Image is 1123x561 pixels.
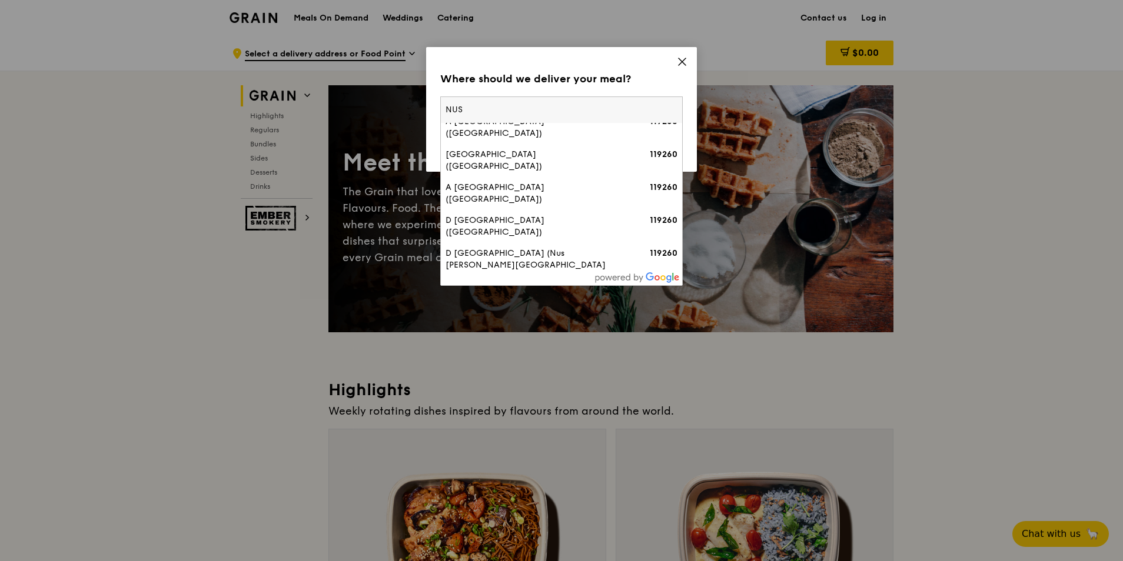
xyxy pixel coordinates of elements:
[446,215,620,238] div: D [GEOGRAPHIC_DATA] ([GEOGRAPHIC_DATA])
[650,215,677,225] strong: 119260
[440,71,683,87] div: Where should we deliver your meal?
[446,248,620,283] div: D [GEOGRAPHIC_DATA] (Nus [PERSON_NAME][GEOGRAPHIC_DATA][PERSON_NAME])
[650,182,677,192] strong: 119260
[446,116,620,139] div: A [GEOGRAPHIC_DATA] ([GEOGRAPHIC_DATA])
[446,182,620,205] div: A [GEOGRAPHIC_DATA] ([GEOGRAPHIC_DATA])
[595,272,680,283] img: powered-by-google.60e8a832.png
[650,149,677,159] strong: 119260
[446,149,620,172] div: [GEOGRAPHIC_DATA] ([GEOGRAPHIC_DATA])
[650,248,677,258] strong: 119260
